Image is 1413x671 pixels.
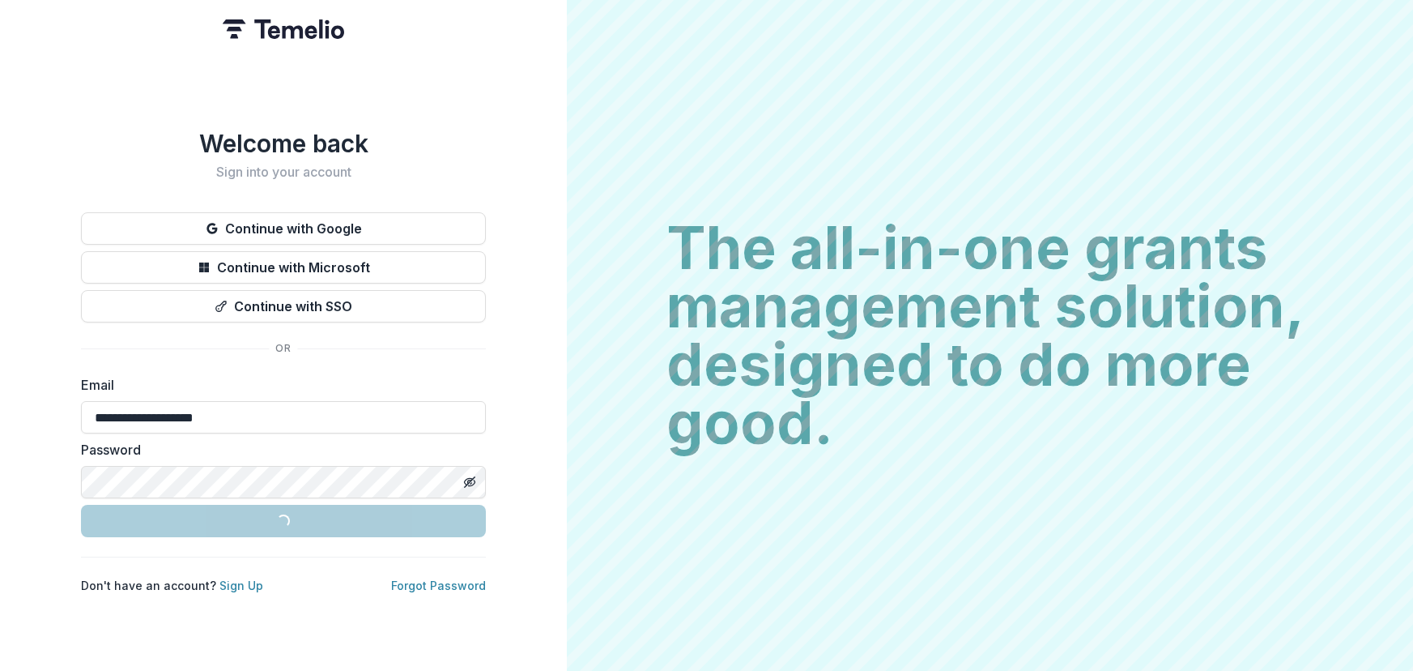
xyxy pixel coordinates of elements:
[81,375,476,395] label: Email
[81,129,486,158] h1: Welcome back
[81,440,476,459] label: Password
[457,469,483,495] button: Toggle password visibility
[81,212,486,245] button: Continue with Google
[81,165,486,180] h2: Sign into your account
[223,19,344,39] img: Temelio
[81,251,486,284] button: Continue with Microsoft
[81,577,263,594] p: Don't have an account?
[81,290,486,323] button: Continue with SSO
[219,579,263,592] a: Sign Up
[391,579,486,592] a: Forgot Password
